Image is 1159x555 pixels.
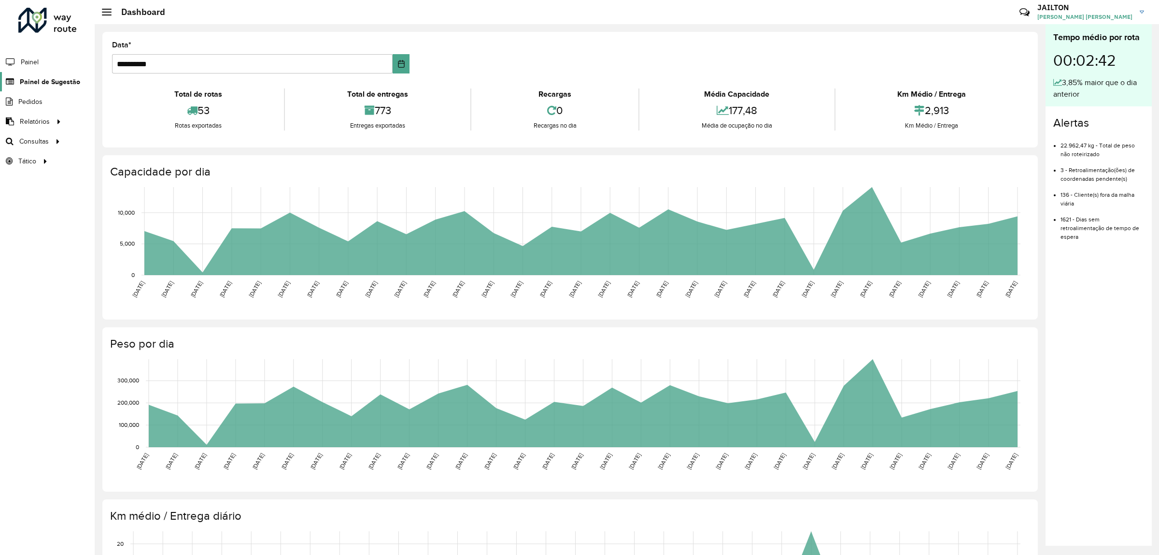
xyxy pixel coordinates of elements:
[657,452,671,470] text: [DATE]
[655,280,669,298] text: [DATE]
[628,452,642,470] text: [DATE]
[642,100,832,121] div: 177,48
[831,452,845,470] text: [DATE]
[110,509,1028,523] h4: Km médio / Entrega diário
[117,378,139,384] text: 300,000
[771,280,785,298] text: [DATE]
[888,280,902,298] text: [DATE]
[642,88,832,100] div: Média Capacidade
[21,57,39,67] span: Painel
[830,280,844,298] text: [DATE]
[114,121,282,131] div: Rotas exportadas
[367,452,381,470] text: [DATE]
[393,280,407,298] text: [DATE]
[114,100,282,121] div: 53
[567,280,581,298] text: [DATE]
[1014,2,1035,23] a: Contato Rápido
[859,280,873,298] text: [DATE]
[117,400,139,406] text: 200,000
[425,452,439,470] text: [DATE]
[117,540,124,547] text: 20
[713,280,727,298] text: [DATE]
[218,280,232,298] text: [DATE]
[454,452,468,470] text: [DATE]
[1037,3,1132,12] h3: JAILTON
[541,452,555,470] text: [DATE]
[222,452,236,470] text: [DATE]
[164,452,178,470] text: [DATE]
[136,444,139,450] text: 0
[131,280,145,298] text: [DATE]
[287,100,467,121] div: 773
[838,121,1026,131] div: Km Médio / Entrega
[686,452,700,470] text: [DATE]
[838,88,1026,100] div: Km Médio / Entrega
[251,452,265,470] text: [DATE]
[1053,77,1144,100] div: 3,85% maior que o dia anterior
[626,280,640,298] text: [DATE]
[306,280,320,298] text: [DATE]
[131,272,135,278] text: 0
[538,280,552,298] text: [DATE]
[160,280,174,298] text: [DATE]
[20,77,80,87] span: Painel de Sugestão
[509,280,523,298] text: [DATE]
[1004,452,1018,470] text: [DATE]
[512,452,526,470] text: [DATE]
[483,452,497,470] text: [DATE]
[1053,44,1144,77] div: 00:02:42
[474,121,636,131] div: Recargas no dia
[918,452,932,470] text: [DATE]
[451,280,465,298] text: [DATE]
[112,7,165,17] h2: Dashboard
[773,452,787,470] text: [DATE]
[975,280,989,298] text: [DATE]
[570,452,584,470] text: [DATE]
[742,280,756,298] text: [DATE]
[189,280,203,298] text: [DATE]
[684,280,698,298] text: [DATE]
[118,209,135,216] text: 10,000
[110,165,1028,179] h4: Capacidade por dia
[112,39,131,51] label: Data
[802,452,816,470] text: [DATE]
[287,121,467,131] div: Entregas exportadas
[20,117,50,127] span: Relatórios
[1060,208,1144,241] li: 1621 - Dias sem retroalimentação de tempo de espera
[1060,134,1144,159] li: 22.962,47 kg - Total de peso não roteirizado
[917,280,931,298] text: [DATE]
[975,452,989,470] text: [DATE]
[946,280,960,298] text: [DATE]
[364,280,378,298] text: [DATE]
[715,452,729,470] text: [DATE]
[422,280,436,298] text: [DATE]
[1037,13,1132,21] span: [PERSON_NAME] [PERSON_NAME]
[335,280,349,298] text: [DATE]
[599,452,613,470] text: [DATE]
[1053,116,1144,130] h4: Alertas
[474,88,636,100] div: Recargas
[309,452,323,470] text: [DATE]
[110,337,1028,351] h4: Peso por dia
[1060,159,1144,183] li: 3 - Retroalimentação(ões) de coordenadas pendente(s)
[744,452,758,470] text: [DATE]
[947,452,961,470] text: [DATE]
[1060,183,1144,208] li: 136 - Cliente(s) fora da malha viária
[481,280,495,298] text: [DATE]
[396,452,410,470] text: [DATE]
[193,452,207,470] text: [DATE]
[120,241,135,247] text: 5,000
[19,136,49,146] span: Consultas
[597,280,611,298] text: [DATE]
[838,100,1026,121] div: 2,913
[277,280,291,298] text: [DATE]
[642,121,832,131] div: Média de ocupação no dia
[393,54,410,73] button: Choose Date
[248,280,262,298] text: [DATE]
[801,280,815,298] text: [DATE]
[135,452,149,470] text: [DATE]
[280,452,294,470] text: [DATE]
[860,452,874,470] text: [DATE]
[474,100,636,121] div: 0
[119,422,139,428] text: 100,000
